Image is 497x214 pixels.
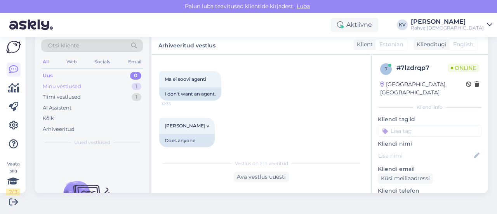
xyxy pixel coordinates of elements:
[130,72,141,80] div: 0
[378,187,481,195] p: Kliendi telefon
[162,101,191,107] span: 12:33
[159,87,221,101] div: I don't want an agent.
[74,139,110,146] span: Uued vestlused
[235,160,288,167] span: Vestlus on arhiveeritud
[378,151,473,160] input: Lisa nimi
[165,123,209,129] span: [PERSON_NAME] v
[411,25,484,31] div: Rahva [DEMOGRAPHIC_DATA]
[380,80,466,97] div: [GEOGRAPHIC_DATA], [GEOGRAPHIC_DATA]
[448,64,479,72] span: Online
[379,40,403,49] span: Estonian
[378,115,481,124] p: Kliendi tag'id
[331,18,378,32] div: Aktiivne
[132,93,141,101] div: 1
[397,19,408,30] div: KV
[378,125,481,137] input: Lisa tag
[378,104,481,111] div: Kliendi info
[6,188,20,195] div: 2 / 3
[411,19,484,25] div: [PERSON_NAME]
[43,125,75,133] div: Arhiveeritud
[93,57,112,67] div: Socials
[6,160,20,195] div: Vaata siia
[162,148,191,153] span: 12:33
[41,57,50,67] div: All
[158,39,215,50] label: Arhiveeritud vestlus
[65,57,78,67] div: Web
[43,83,81,90] div: Minu vestlused
[234,172,289,182] div: Ava vestlus uuesti
[43,104,71,112] div: AI Assistent
[411,19,492,31] a: [PERSON_NAME]Rahva [DEMOGRAPHIC_DATA]
[48,42,79,50] span: Otsi kliente
[127,57,143,67] div: Email
[132,83,141,90] div: 1
[43,72,53,80] div: Uus
[43,115,54,122] div: Kõik
[159,134,215,147] div: Does anyone
[414,40,447,49] div: Klienditugi
[165,76,206,82] span: Ma ei soovi agenti
[294,3,312,10] span: Luba
[453,40,473,49] span: English
[43,93,81,101] div: Tiimi vestlused
[385,66,388,72] span: 7
[354,40,373,49] div: Klient
[396,63,448,73] div: # 7lzdrqp7
[378,140,481,148] p: Kliendi nimi
[378,173,433,184] div: Küsi meiliaadressi
[6,41,21,53] img: Askly Logo
[378,165,481,173] p: Kliendi email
